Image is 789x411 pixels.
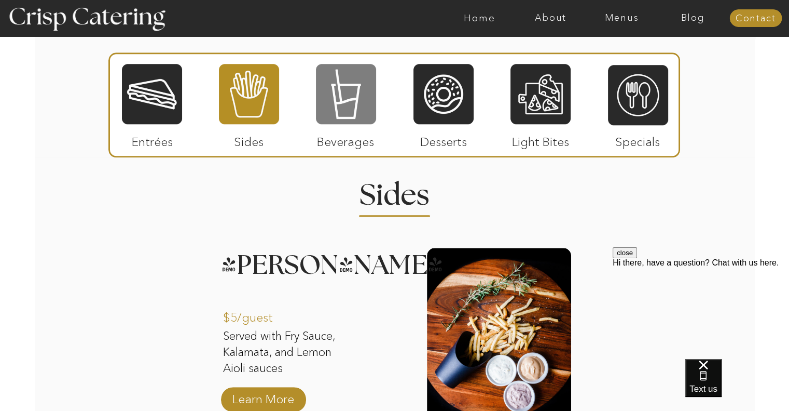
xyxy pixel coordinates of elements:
a: Home [444,13,515,23]
p: Desserts [409,124,478,154]
a: Contact [729,14,782,24]
iframe: podium webchat widget bubble [685,359,789,411]
p: Sides [214,124,283,154]
p: $5/guest [223,300,292,330]
h3: [PERSON_NAME] [221,252,412,265]
p: Specials [603,124,672,154]
p: Entrées [118,124,187,154]
a: Blog [657,13,728,23]
h2: Sides [344,181,446,201]
p: Beverages [311,124,380,154]
a: About [515,13,586,23]
p: Served with Fry Sauce, Kalamata, and Lemon Aioli sauces [223,328,356,378]
p: Light Bites [506,124,575,154]
iframe: podium webchat widget prompt [613,247,789,372]
a: Menus [586,13,657,23]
